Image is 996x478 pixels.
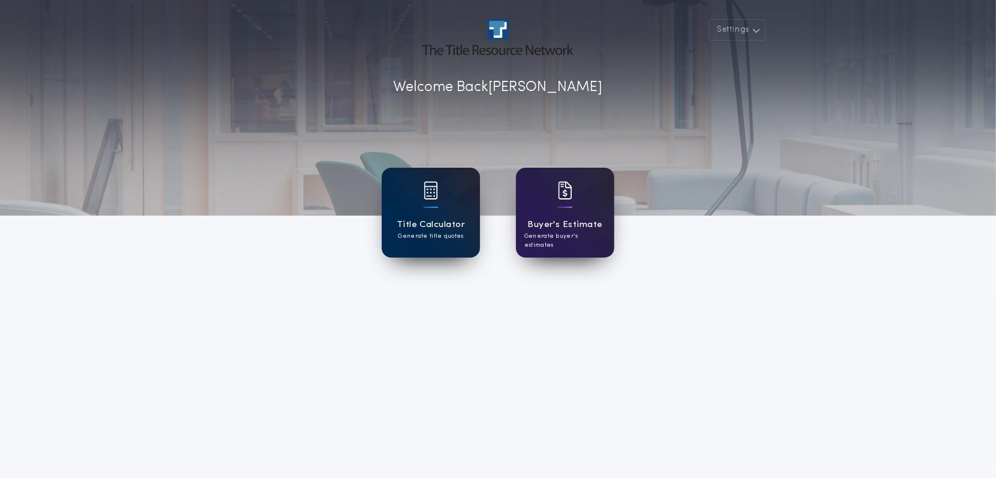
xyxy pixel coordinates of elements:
img: card icon [558,181,572,199]
a: card iconTitle CalculatorGenerate title quotes [382,168,480,258]
img: card icon [424,181,438,199]
h1: Title Calculator [397,218,465,232]
p: Generate title quotes [398,232,463,241]
a: card iconBuyer's EstimateGenerate buyer's estimates [516,168,614,258]
button: Settings [709,19,765,41]
img: account-logo [422,19,574,55]
p: Welcome Back [PERSON_NAME] [394,77,603,98]
h1: Buyer's Estimate [527,218,602,232]
p: Generate buyer's estimates [524,232,606,250]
